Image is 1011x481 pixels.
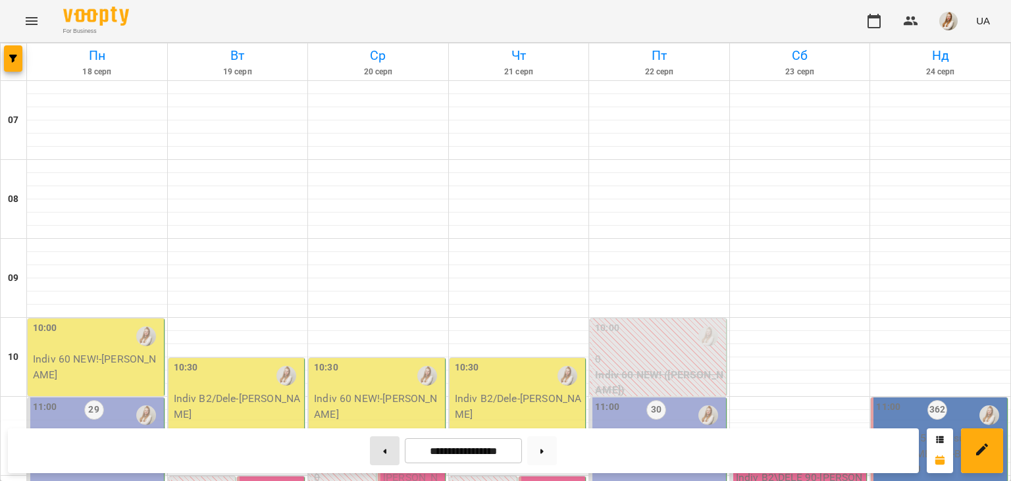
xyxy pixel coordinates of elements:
[591,66,727,78] h6: 22 серп
[872,45,1008,66] h6: Нд
[63,7,129,26] img: Voopty Logo
[591,45,727,66] h6: Пт
[170,45,306,66] h6: Вт
[557,366,577,386] img: Адамович Вікторія
[174,391,302,422] p: Indiv B2/Dele - [PERSON_NAME]
[595,321,619,336] label: 10:00
[646,400,666,420] label: 30
[979,405,999,425] img: Адамович Вікторія
[8,350,18,365] h6: 10
[136,405,156,425] img: Адамович Вікторія
[732,66,868,78] h6: 23 серп
[314,361,338,375] label: 10:30
[927,400,947,420] label: 362
[417,366,437,386] img: Адамович Вікторія
[732,45,868,66] h6: Сб
[8,192,18,207] h6: 08
[455,361,479,375] label: 10:30
[29,66,165,78] h6: 18 серп
[170,66,306,78] h6: 19 серп
[8,271,18,286] h6: 09
[971,9,995,33] button: UA
[939,12,958,30] img: db46d55e6fdf8c79d257263fe8ff9f52.jpeg
[174,361,198,375] label: 10:30
[451,66,587,78] h6: 21 серп
[595,351,723,367] p: 0
[33,400,57,415] label: 11:00
[33,351,161,382] p: Indiv 60 NEW! - [PERSON_NAME]
[455,391,583,422] p: Indiv B2/Dele - [PERSON_NAME]
[84,400,104,420] label: 29
[8,113,18,128] h6: 07
[33,321,57,336] label: 10:00
[136,326,156,346] img: Адамович Вікторія
[310,45,446,66] h6: Ср
[976,14,990,28] span: UA
[451,45,587,66] h6: Чт
[595,367,723,398] p: Indiv 60 NEW! ([PERSON_NAME])
[698,405,718,425] img: Адамович Вікторія
[698,326,718,346] img: Адамович Вікторія
[595,400,619,415] label: 11:00
[310,66,446,78] h6: 20 серп
[29,45,165,66] h6: Пн
[16,5,47,37] button: Menu
[872,66,1008,78] h6: 24 серп
[63,27,129,36] span: For Business
[314,391,442,422] p: Indiv 60 NEW! - [PERSON_NAME]
[876,400,900,415] label: 11:00
[276,366,296,386] img: Адамович Вікторія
